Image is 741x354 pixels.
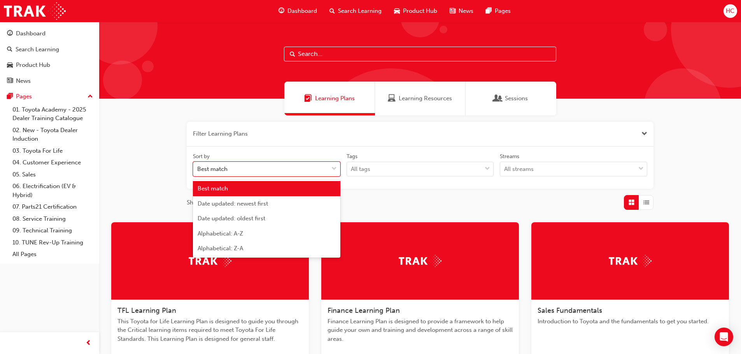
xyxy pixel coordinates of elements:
div: Best match [197,165,228,174]
span: guage-icon [279,6,284,16]
div: Product Hub [16,61,50,70]
span: Learning Resources [399,94,452,103]
a: Learning ResourcesLearning Resources [375,82,466,115]
img: Trak [4,2,66,20]
span: pages-icon [7,93,13,100]
span: Dashboard [287,7,317,16]
label: tagOptions [347,153,494,177]
div: Pages [16,92,32,101]
span: Sessions [494,94,502,103]
img: Trak [609,255,652,267]
a: 09. Technical Training [9,225,96,237]
button: Pages [3,89,96,104]
span: Sessions [505,94,528,103]
img: Trak [399,255,441,267]
span: Alphabetical: A-Z [198,230,243,237]
span: Introduction to Toyota and the fundamentals to get you started. [538,317,723,326]
span: HC [726,7,734,16]
div: Tags [347,153,357,160]
span: Date updated: oldest first [198,215,265,222]
span: car-icon [7,62,13,69]
span: Learning Plans [304,94,312,103]
a: SessionsSessions [466,82,556,115]
div: All streams [504,165,534,174]
a: 10. TUNE Rev-Up Training [9,237,96,249]
span: Search Learning [338,7,382,16]
span: This Toyota for Life Learning Plan is designed to guide you through the Critical learning items r... [117,317,303,344]
a: Product Hub [3,58,96,72]
span: prev-icon [86,338,91,348]
a: car-iconProduct Hub [388,3,443,19]
button: Close the filter [641,129,647,138]
span: List [643,198,649,207]
div: News [16,77,31,85]
span: Pages [495,7,511,16]
div: Streams [500,153,519,160]
a: news-iconNews [443,3,480,19]
div: Dashboard [16,29,46,38]
a: pages-iconPages [480,3,517,19]
a: 01. Toyota Academy - 2025 Dealer Training Catalogue [9,104,96,124]
div: Open Intercom Messenger [715,328,733,346]
span: Sales Fundamentals [538,306,602,315]
a: 04. Customer Experience [9,157,96,169]
span: pages-icon [486,6,492,16]
span: down-icon [638,164,644,174]
a: 03. Toyota For Life [9,145,96,157]
span: TFL Learning Plan [117,306,176,315]
a: 08. Service Training [9,213,96,225]
a: Learning PlansLearning Plans [284,82,375,115]
a: 05. Sales [9,169,96,181]
span: Learning Plans [315,94,355,103]
a: Search Learning [3,42,96,57]
span: search-icon [7,46,12,53]
button: HC [723,4,737,18]
a: 07. Parts21 Certification [9,201,96,213]
span: car-icon [394,6,400,16]
a: 02. New - Toyota Dealer Induction [9,124,96,145]
span: Finance Learning Plan is designed to provide a framework to help guide your own and training and ... [328,317,513,344]
span: Best match [198,185,228,192]
a: Dashboard [3,26,96,41]
span: Search [290,50,295,59]
span: search-icon [329,6,335,16]
div: Sort by [193,153,210,160]
a: search-iconSearch Learning [323,3,388,19]
img: Trak [189,255,231,267]
div: Search Learning [16,45,59,54]
span: news-icon [7,78,13,85]
span: Product Hub [403,7,437,16]
span: news-icon [450,6,455,16]
span: up-icon [88,92,93,102]
span: Learning Resources [388,94,396,103]
span: down-icon [485,164,490,174]
span: Date updated: newest first [198,200,268,207]
div: All tags [351,165,370,174]
span: Grid [629,198,634,207]
span: guage-icon [7,30,13,37]
span: Finance Learning Plan [328,306,400,315]
span: down-icon [331,164,337,174]
span: Alphabetical: Z-A [198,245,243,252]
a: 06. Electrification (EV & Hybrid) [9,180,96,201]
button: DashboardSearch LearningProduct HubNews [3,25,96,89]
a: guage-iconDashboard [272,3,323,19]
span: Showing 30 results [187,198,238,207]
a: News [3,74,96,88]
input: Search... [284,47,556,61]
a: All Pages [9,248,96,260]
span: News [459,7,473,16]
